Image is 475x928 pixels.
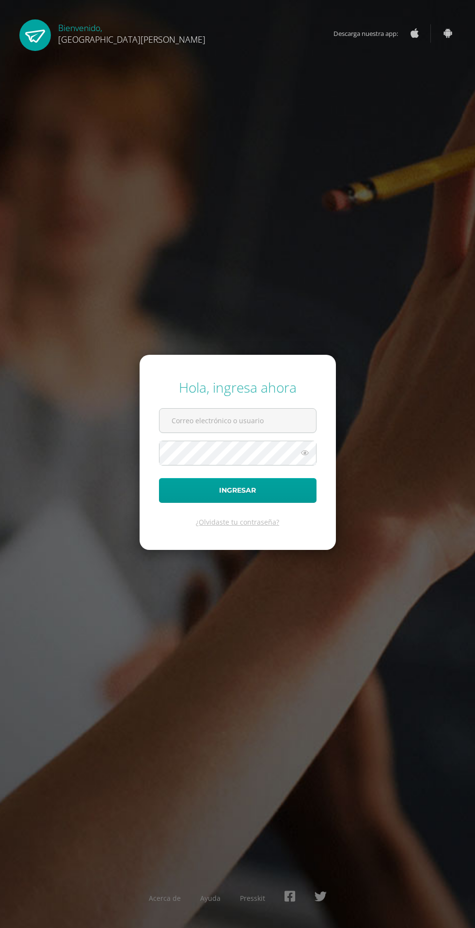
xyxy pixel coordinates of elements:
[200,894,221,903] a: Ayuda
[159,478,317,503] button: Ingresar
[159,378,317,397] div: Hola, ingresa ahora
[240,894,265,903] a: Presskit
[149,894,181,903] a: Acerca de
[196,517,279,527] a: ¿Olvidaste tu contraseña?
[58,33,206,45] span: [GEOGRAPHIC_DATA][PERSON_NAME]
[58,19,206,45] div: Bienvenido,
[333,24,408,43] span: Descarga nuestra app:
[159,409,316,432] input: Correo electrónico o usuario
